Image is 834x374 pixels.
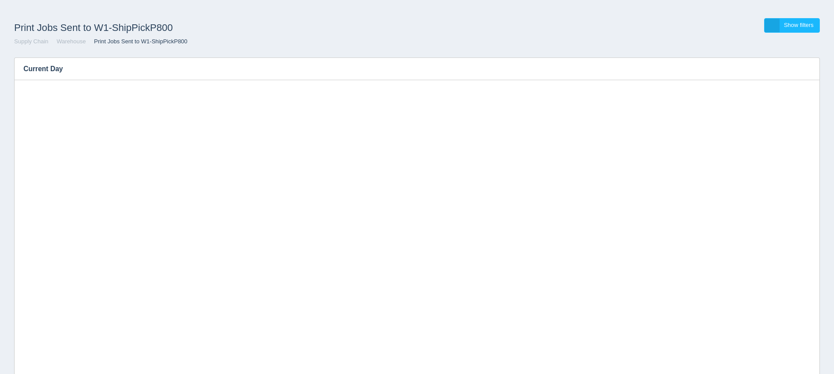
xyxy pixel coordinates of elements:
span: Show filters [784,22,814,28]
h3: Current Day [15,58,806,80]
a: Warehouse [57,38,86,45]
li: Print Jobs Sent to W1-ShipPickP800 [88,38,188,46]
h1: Print Jobs Sent to W1-ShipPickP800 [14,18,417,38]
a: Supply Chain [14,38,48,45]
a: Show filters [764,18,820,33]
